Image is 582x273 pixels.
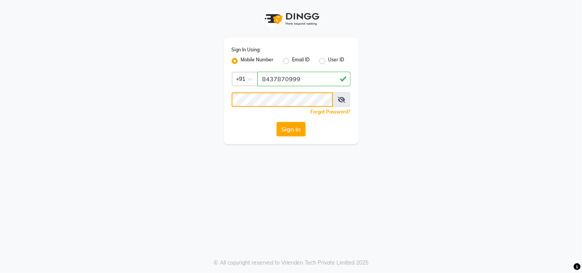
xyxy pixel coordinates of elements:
label: Mobile Number [241,56,274,66]
label: Email ID [292,56,310,66]
a: Forgot Password? [311,109,351,115]
img: logo1.svg [260,8,322,30]
button: Sign In [277,122,306,136]
input: Username [257,72,351,86]
label: Sign In Using: [232,46,261,53]
input: Username [232,92,333,107]
label: User ID [328,56,345,66]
